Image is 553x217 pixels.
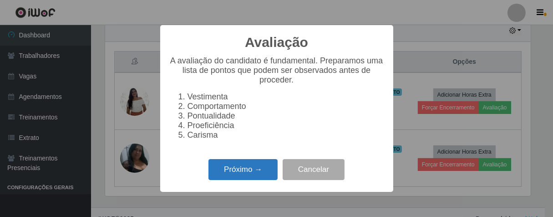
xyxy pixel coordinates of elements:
[283,159,345,181] button: Cancelar
[188,121,384,130] li: Proeficiência
[169,56,384,85] p: A avaliação do candidato é fundamental. Preparamos uma lista de pontos que podem ser observados a...
[208,159,278,181] button: Próximo →
[188,111,384,121] li: Pontualidade
[245,34,308,51] h2: Avaliação
[188,102,384,111] li: Comportamento
[188,92,384,102] li: Vestimenta
[188,130,384,140] li: Carisma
